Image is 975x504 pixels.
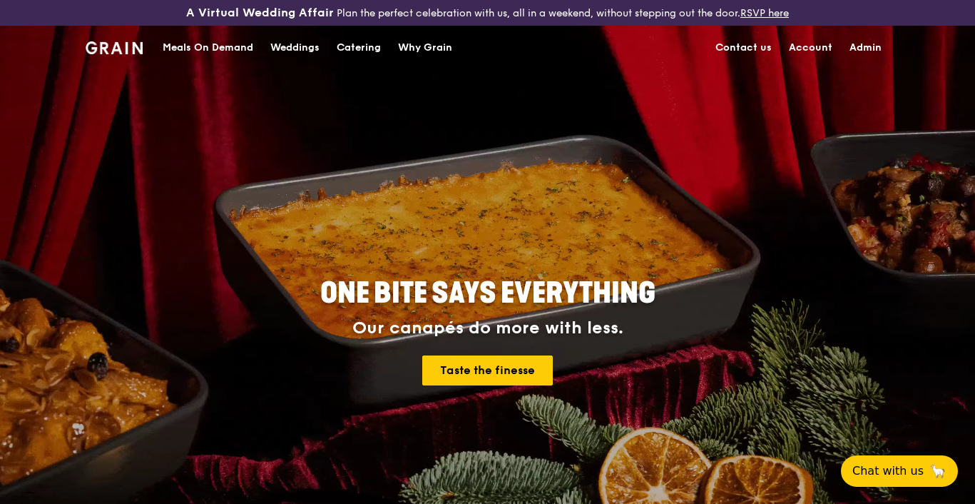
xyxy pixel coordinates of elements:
[86,25,143,68] a: GrainGrain
[841,455,958,487] button: Chat with us🦙
[86,41,143,54] img: Grain
[780,26,841,69] a: Account
[231,318,745,338] div: Our canapés do more with less.
[328,26,389,69] a: Catering
[929,463,946,480] span: 🦙
[270,26,320,69] div: Weddings
[841,26,890,69] a: Admin
[852,463,924,480] span: Chat with us
[186,6,334,20] h3: A Virtual Wedding Affair
[163,26,253,69] div: Meals On Demand
[422,356,553,385] a: Taste the finesse
[398,26,452,69] div: Why Grain
[389,26,461,69] a: Why Grain
[740,7,789,19] a: RSVP here
[320,276,655,311] span: ONE BITE SAYS EVERYTHING
[707,26,780,69] a: Contact us
[262,26,328,69] a: Weddings
[337,26,381,69] div: Catering
[163,6,812,20] div: Plan the perfect celebration with us, all in a weekend, without stepping out the door.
